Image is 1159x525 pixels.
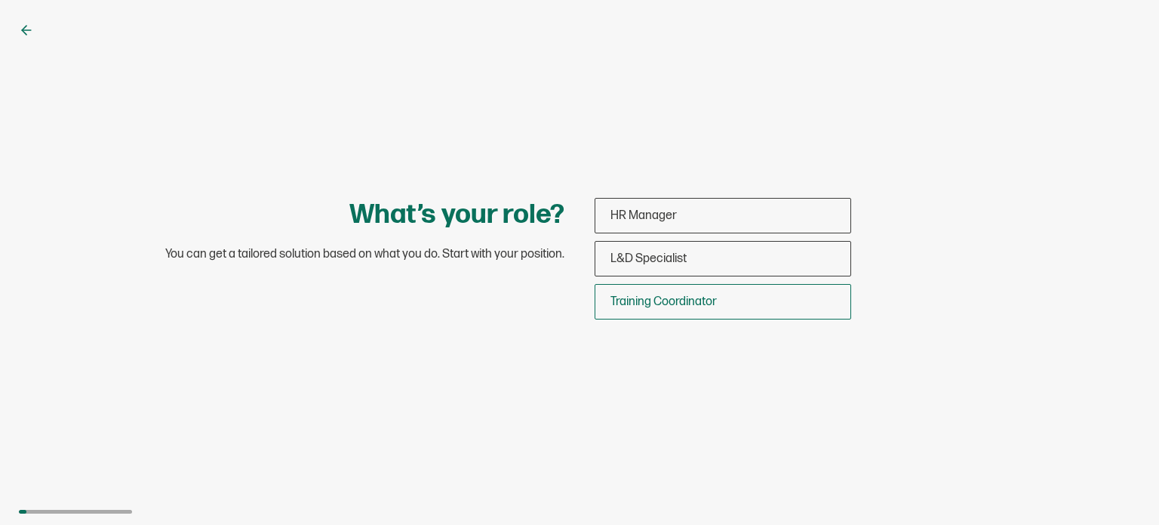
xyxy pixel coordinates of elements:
[908,355,1159,525] iframe: Chat Widget
[610,208,677,223] span: HR Manager
[165,247,564,262] span: You can get a tailored solution based on what you do. Start with your position.
[610,295,717,309] span: Training Coordinator
[349,198,564,232] h1: What’s your role?
[610,252,687,266] span: L&D Specialist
